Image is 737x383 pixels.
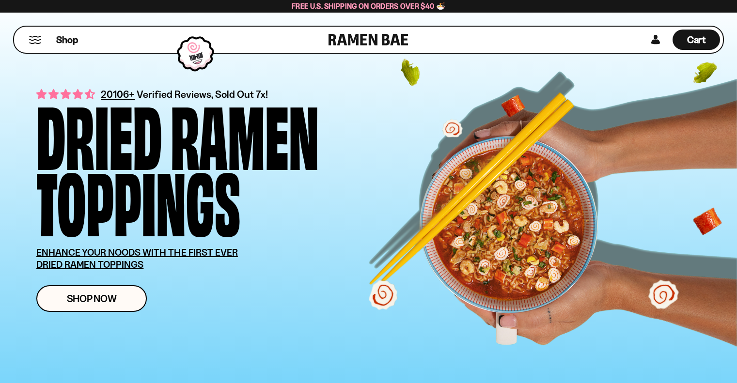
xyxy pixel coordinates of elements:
[673,27,720,53] a: Cart
[36,166,240,232] div: Toppings
[36,285,147,312] a: Shop Now
[36,99,162,166] div: Dried
[171,99,319,166] div: Ramen
[36,246,238,270] u: ENHANCE YOUR NOODS WITH THE FIRST EVER DRIED RAMEN TOPPINGS
[56,30,78,50] a: Shop
[67,293,117,304] span: Shop Now
[292,1,445,11] span: Free U.S. Shipping on Orders over $40 🍜
[56,33,78,46] span: Shop
[29,36,42,44] button: Mobile Menu Trigger
[687,34,706,46] span: Cart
